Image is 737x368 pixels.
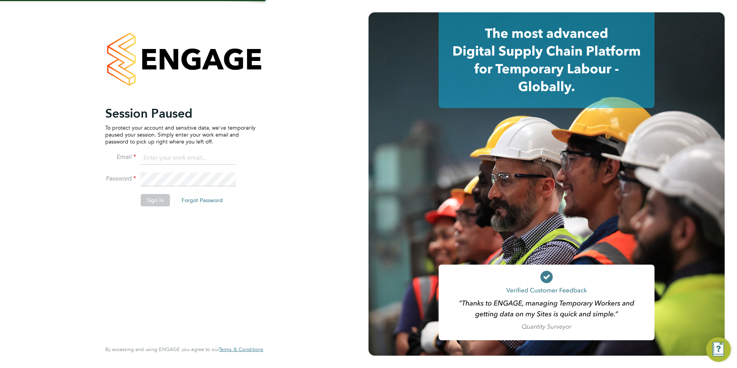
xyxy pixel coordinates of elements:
a: Terms & Conditions [219,346,263,353]
p: To protect your account and sensitive data, we've temporarily paused your session. Simply enter y... [105,124,256,145]
h2: Session Paused [105,106,256,121]
button: Sign In [141,194,170,206]
button: Forgot Password [175,194,229,206]
span: By accessing and using ENGAGE you agree to our [105,346,263,353]
label: Password [105,175,136,183]
input: Enter your work email... [141,151,236,165]
label: Email [105,153,136,161]
button: Engage Resource Center [706,337,731,362]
